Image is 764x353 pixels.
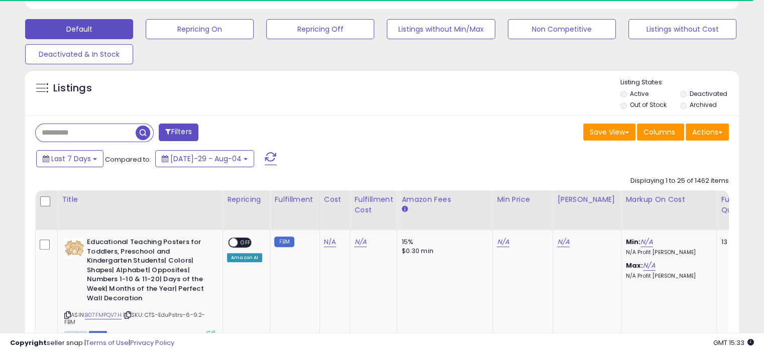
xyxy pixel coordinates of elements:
div: Amazon AI [227,253,262,262]
label: Deactivated [689,89,727,98]
div: Fulfillment [274,194,315,205]
div: Title [62,194,219,205]
span: Compared to: [105,155,151,164]
button: Deactivated & In Stock [25,44,133,64]
div: $0.30 min [401,247,485,256]
b: Min: [625,237,640,247]
strong: Copyright [10,338,47,347]
a: N/A [557,237,569,247]
button: Actions [686,124,729,141]
button: Last 7 Days [36,150,103,167]
div: Min Price [497,194,549,205]
small: Amazon Fees. [401,205,407,214]
div: Amazon Fees [401,194,488,205]
div: Repricing [227,194,266,205]
a: N/A [640,237,652,247]
h5: Listings [53,81,92,95]
span: Columns [643,127,675,137]
button: Repricing Off [266,19,374,39]
button: Default [25,19,133,39]
div: 13 [721,238,752,247]
span: OFF [238,239,254,247]
a: N/A [643,261,655,271]
a: N/A [354,237,366,247]
div: Cost [324,194,346,205]
b: Max: [625,261,643,270]
a: Privacy Policy [130,338,174,347]
small: FBM [274,237,294,247]
div: Fulfillable Quantity [721,194,755,215]
label: Active [630,89,648,98]
p: N/A Profit [PERSON_NAME] [625,273,709,280]
a: N/A [324,237,336,247]
a: B07FMPQV7H [85,311,122,319]
button: Columns [637,124,684,141]
label: Archived [689,100,716,109]
p: Listing States: [620,78,739,87]
p: N/A Profit [PERSON_NAME] [625,249,709,256]
button: Non Competitive [508,19,616,39]
button: Listings without Min/Max [387,19,495,39]
span: [DATE]-29 - Aug-04 [170,154,242,164]
span: Last 7 Days [51,154,91,164]
button: Repricing On [146,19,254,39]
div: Fulfillment Cost [354,194,393,215]
button: [DATE]-29 - Aug-04 [155,150,254,167]
div: [PERSON_NAME] [557,194,617,205]
div: 15% [401,238,485,247]
div: Markup on Cost [625,194,712,205]
th: The percentage added to the cost of goods (COGS) that forms the calculator for Min & Max prices. [621,190,717,230]
button: Save View [583,124,635,141]
div: Displaying 1 to 25 of 1462 items [630,176,729,186]
img: 51yosjaJY8L._SL40_.jpg [64,238,84,258]
div: seller snap | | [10,338,174,348]
a: Terms of Use [86,338,129,347]
b: Educational Teaching Posters for Toddlers, Preschool and Kindergarten Students| Colors| Shapes| A... [87,238,209,305]
label: Out of Stock [630,100,667,109]
span: 2025-08-12 15:33 GMT [713,338,754,347]
button: Listings without Cost [628,19,736,39]
button: Filters [159,124,198,141]
a: N/A [497,237,509,247]
span: | SKU: CTS-EduPstrs-6-9.2-FBM [64,311,205,326]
